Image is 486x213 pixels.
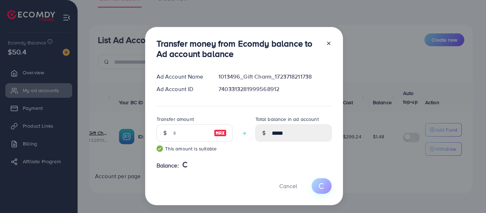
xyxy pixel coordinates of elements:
[157,38,320,59] h3: Transfer money from Ecomdy balance to Ad account balance
[255,116,319,123] label: Total balance in ad account
[157,145,163,152] img: guide
[151,73,213,81] div: Ad Account Name
[213,73,337,81] div: 1013496_Gift Charm_1723718211738
[279,182,297,190] span: Cancel
[151,85,213,93] div: Ad Account ID
[157,145,233,152] small: This amount is suitable
[270,178,306,193] button: Cancel
[214,129,227,137] img: image
[157,116,194,123] label: Transfer amount
[456,181,481,208] iframe: Chat
[213,85,337,93] div: 7403313281999568912
[157,161,179,170] span: Balance:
